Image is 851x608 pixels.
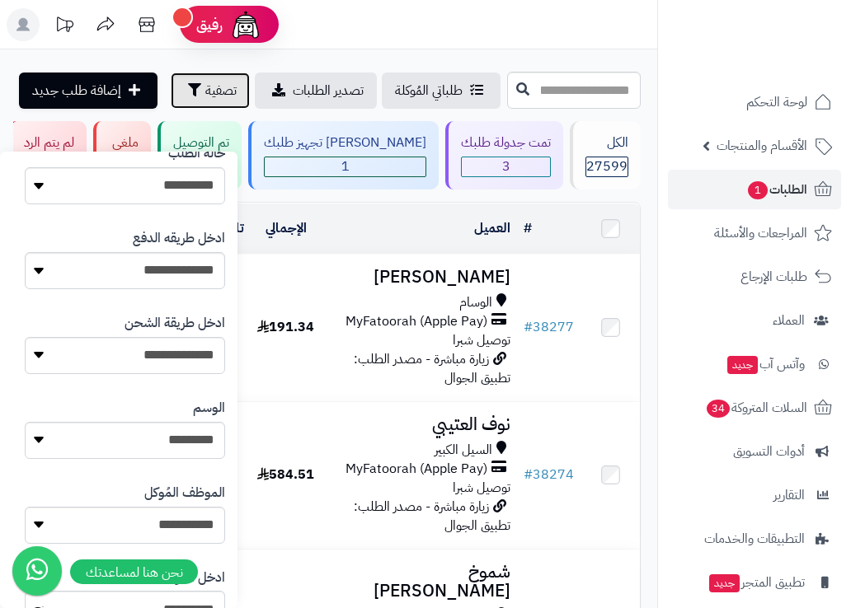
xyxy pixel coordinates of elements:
div: لم يتم الرد [24,133,74,152]
a: تم التوصيل 23.4K [154,121,245,189]
a: المراجعات والأسئلة [668,213,841,253]
a: طلباتي المُوكلة [382,72,501,109]
a: # [524,218,532,238]
span: تصفية [205,81,237,101]
span: السيل الكبير [435,441,492,460]
label: ادخل طريقة الشحن [125,314,225,333]
span: الأقسام والمنتجات [717,134,807,157]
a: السلات المتروكة34 [668,388,841,428]
span: MyFatoorah (Apple Pay) [346,460,487,479]
span: زيارة مباشرة - مصدر الطلب: تطبيق الجوال [354,497,510,536]
a: ملغي 3.8K [90,121,154,189]
span: زيارة مباشرة - مصدر الطلب: تطبيق الجوال [354,349,510,388]
div: [PERSON_NAME] تجهيز طلبك [264,133,426,152]
span: 584.51 [257,465,314,484]
label: ادخل طريقه الدفع [133,229,225,248]
span: السلات المتروكة [705,396,807,419]
span: 3 [462,157,550,176]
span: 27599 [586,157,628,176]
span: 191.34 [257,317,314,337]
a: وآتس آبجديد [668,344,841,384]
span: توصيل شبرا [453,478,510,498]
span: الوسام [459,293,492,312]
label: ادخل الدولة [165,568,225,587]
h3: شموخ [PERSON_NAME] [328,563,511,601]
a: العملاء [668,301,841,340]
h3: [PERSON_NAME] [328,268,511,287]
span: إضافة طلب جديد [32,81,121,101]
label: الموظف المُوكل [144,484,225,503]
a: تحديثات المنصة [44,8,85,45]
a: تصدير الطلبات [255,72,377,109]
label: حالة الطلب [168,144,225,163]
a: لم يتم الرد 1 [5,121,90,189]
a: إضافة طلب جديد [19,72,158,109]
div: تمت جدولة طلبك [461,133,551,152]
span: لوحة التحكم [746,91,807,114]
span: 34 [707,400,730,418]
span: المراجعات والأسئلة [714,222,807,245]
span: جديد [709,574,740,592]
a: الكل27599 [567,121,644,189]
a: #38277 [524,317,574,337]
span: أدوات التسويق [733,440,805,463]
span: # [524,317,533,337]
div: تم التوصيل [173,133,229,152]
a: الطلبات1 [668,170,841,209]
a: [PERSON_NAME] تجهيز طلبك 1 [245,121,442,189]
button: تصفية [171,72,250,109]
span: وآتس آب [726,353,805,376]
span: طلبات الإرجاع [741,265,807,288]
a: تمت جدولة طلبك 3 [442,121,567,189]
span: التقارير [773,484,805,507]
a: العميل [474,218,510,238]
div: ملغي [109,133,139,152]
div: الكل [585,133,628,152]
span: 1 [748,181,768,199]
span: جديد [727,356,758,374]
a: لوحة التحكم [668,82,841,122]
span: الطلبات [746,178,807,201]
span: العملاء [773,309,805,332]
span: تصدير الطلبات [293,81,364,101]
a: #38274 [524,465,574,484]
span: توصيل شبرا [453,330,510,350]
label: الوسم [193,399,225,418]
a: الإجمالي [266,218,307,238]
a: طلبات الإرجاع [668,257,841,297]
img: ai-face.png [229,8,262,41]
span: التطبيقات والخدمات [704,527,805,550]
h3: نوف العتيبي [328,415,511,434]
span: MyFatoorah (Apple Pay) [346,312,487,331]
a: تطبيق المتجرجديد [668,563,841,602]
span: 1 [265,157,425,176]
a: أدوات التسويق [668,432,841,471]
span: # [524,465,533,484]
span: طلباتي المُوكلة [395,81,463,101]
a: التطبيقات والخدمات [668,519,841,559]
a: التقارير [668,475,841,515]
span: رفيق [196,15,223,35]
span: تطبيق المتجر [708,571,805,594]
